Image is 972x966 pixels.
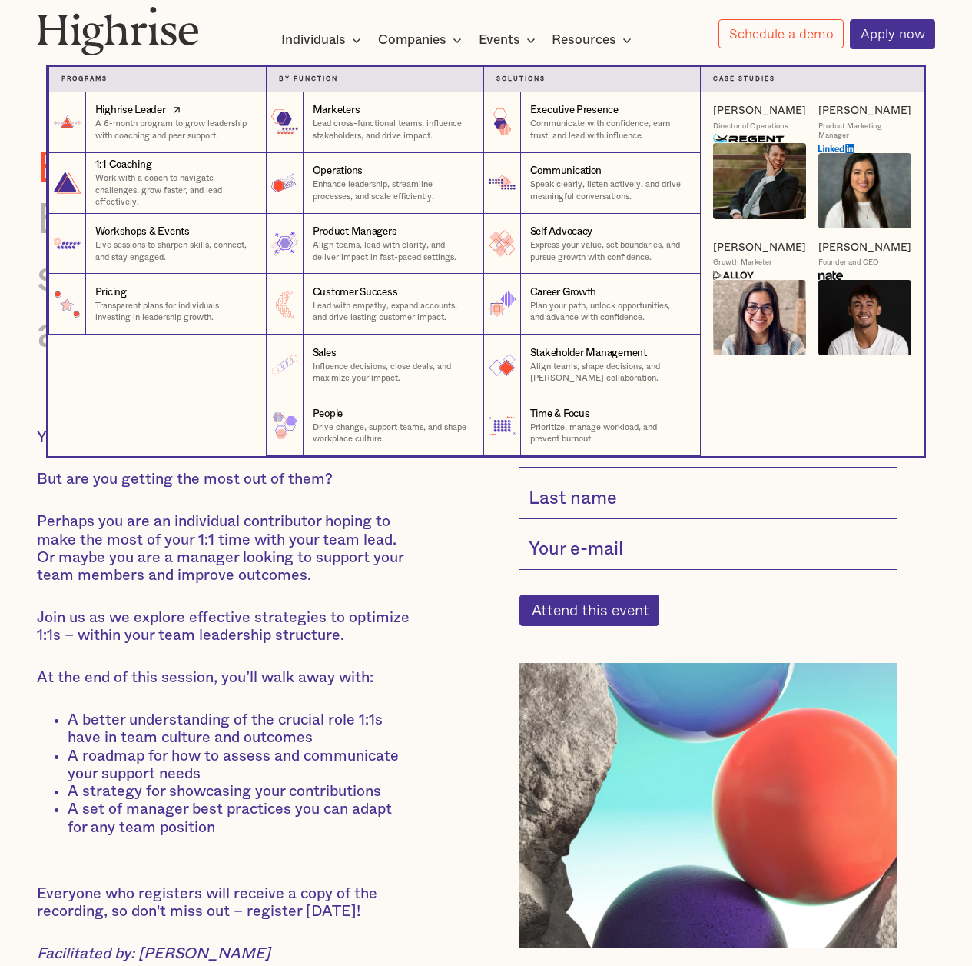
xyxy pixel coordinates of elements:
[37,669,410,687] p: At the end of this session, you’ll walk away with:
[519,480,897,519] input: Last name
[61,76,108,82] strong: Programs
[530,164,602,178] div: Communication
[313,300,472,324] p: Lead with empathy, expand accounts, and drive lasting customer impact.
[37,609,410,645] p: Join us as we explore effective strategies to optimize 1:1s – within your team leadership structure.
[378,31,446,49] div: Companies
[530,239,688,263] p: Express your value, set boundaries, and pursue growth with confidence.
[552,31,636,49] div: Resources
[850,19,935,49] a: Apply now
[95,158,152,172] div: 1:1 Coaching
[25,42,947,456] nav: Individuals
[313,164,363,178] div: Operations
[496,76,546,82] strong: Solutions
[479,31,520,49] div: Events
[281,31,366,49] div: Individuals
[713,104,806,118] a: [PERSON_NAME]
[95,239,254,263] p: Live sessions to sharpen skills, connect, and stay engaged.
[37,6,199,55] img: Highrise logo
[313,361,472,385] p: Influence decisions, close deals, and maximize your impact.
[519,595,659,627] input: Attend this event
[713,76,775,82] strong: Case Studies
[48,92,266,153] a: Highrise LeaderA 6-month program to grow leadership with coaching and peer support.
[483,274,701,335] a: Career GrowthPlan your path, unlock opportunities, and advance with confidence.
[266,92,483,153] a: MarketersLead cross-functional teams, influence stakeholders, and drive impact.
[530,103,619,118] div: Executive Presence
[313,118,472,142] p: Lead cross-functional teams, influence stakeholders, and drive impact.
[37,843,410,861] p: ‍
[530,407,590,421] div: Time & Focus
[530,225,593,239] div: Self Advocacy
[281,31,346,49] div: Individuals
[266,335,483,395] a: SalesInfluence decisions, close deals, and maximize your impact.
[95,118,254,142] p: A 6-month program to grow leadership with coaching and peer support.
[818,122,911,141] div: Product Marketing Manager
[479,31,540,49] div: Events
[530,178,688,202] p: Speak clearly, listen actively, and drive meaningful conversations.
[483,92,701,153] a: Executive PresenceCommunicate with confidence, earn trust, and lead with influence.
[95,172,254,208] p: Work with a coach to navigate challenges, grow faster, and lead effectively.
[713,258,772,268] div: Growth Marketer
[313,239,472,263] p: Align teams, lead with clarity, and deliver impact in fast-paced settings.
[530,300,688,324] p: Plan your path, unlock opportunities, and advance with confidence.
[530,285,597,300] div: Career Growth
[95,225,190,239] div: Workshops & Events
[818,104,911,118] a: [PERSON_NAME]
[713,241,806,255] a: [PERSON_NAME]
[519,429,897,627] form: current-single-event-subscribe-form
[552,31,616,49] div: Resources
[530,421,688,445] p: Prioritize, manage workload, and prevent burnout.
[266,395,483,456] a: PeopleDrive change, support teams, and shape workplace culture.
[718,19,844,49] a: Schedule a demo
[68,801,410,837] li: A set of manager best practices you can adapt for any team position
[818,241,911,255] a: [PERSON_NAME]
[266,153,483,214] a: OperationsEnhance leadership, streamline processes, and scale efficiently.
[95,300,254,324] p: Transparent plans for individuals investing in leadership growth.
[713,122,788,132] div: Director of Operations
[313,346,337,361] div: Sales
[68,783,410,801] li: A strategy for showcasing your contributions
[313,421,472,445] p: Drive change, support teams, and shape workplace culture.
[48,214,266,275] a: Workshops & EventsLive sessions to sharpen skills, connect, and stay engaged.
[313,225,397,239] div: Product Managers
[530,346,647,361] div: Stakeholder Management
[483,214,701,275] a: Self AdvocacyExpress your value, set boundaries, and pursue growth with confidence.
[266,274,483,335] a: Customer SuccessLead with empathy, expand accounts, and drive lasting customer impact.
[68,748,410,784] li: A roadmap for how to assess and communicate your support needs
[483,335,701,395] a: Stakeholder ManagementAlign teams, shape decisions, and [PERSON_NAME] collaboration.
[95,285,127,300] div: Pricing
[48,274,266,335] a: PricingTransparent plans for individuals investing in leadership growth.
[266,214,483,275] a: Product ManagersAlign teams, lead with clarity, and deliver impact in fast-paced settings.
[37,471,410,488] p: But are you getting the most out of them?
[530,118,688,142] p: Communicate with confidence, earn trust, and lead with influence.
[37,885,410,921] p: Everyone who registers will receive a copy of the recording, so don't miss out – register [DATE]!
[313,407,343,421] div: People
[37,946,270,961] em: Facilitated by: [PERSON_NAME]
[818,258,879,268] div: Founder and CEO
[530,361,688,385] p: Align teams, shape decisions, and [PERSON_NAME] collaboration.
[313,285,398,300] div: Customer Success
[483,395,701,456] a: Time & FocusPrioritize, manage workload, and prevent burnout.
[95,103,166,118] div: Highrise Leader
[68,711,410,748] li: A better understanding of the crucial role 1:1s have in team culture and outcomes
[519,531,897,570] input: Your e-mail
[48,153,266,214] a: 1:1 CoachingWork with a coach to navigate challenges, grow faster, and lead effectively.
[378,31,466,49] div: Companies
[279,76,338,82] strong: by function
[313,178,472,202] p: Enhance leadership, streamline processes, and scale efficiently.
[313,103,360,118] div: Marketers
[37,513,410,585] p: Perhaps you are an individual contributor hoping to make the most of your 1:1 time with your team...
[483,153,701,214] a: CommunicationSpeak clearly, listen actively, and drive meaningful conversations.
